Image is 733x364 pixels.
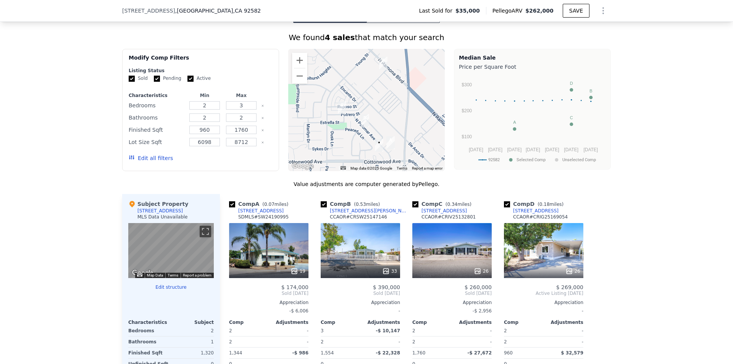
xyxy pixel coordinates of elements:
button: SAVE [563,4,589,18]
div: - [454,336,492,347]
input: Sold [129,76,135,82]
div: 525 Potrero St [338,101,346,114]
text: [DATE] [545,147,559,152]
div: Value adjustments are computer generated by Pellego . [122,180,611,188]
text: [DATE] [564,147,578,152]
span: 0.18 [539,202,550,207]
span: $ 390,000 [373,284,400,290]
text: [DATE] [583,147,598,152]
span: , CA 92582 [233,8,261,14]
label: Pending [154,75,181,82]
div: 2 [412,336,450,347]
div: - [321,306,400,316]
button: Map Data [147,273,163,278]
span: 2 [412,328,415,333]
span: 1,554 [321,350,334,356]
text: $200 [462,108,472,113]
div: Subject [171,319,214,325]
div: Modify Comp Filters [129,54,273,68]
div: 2 [173,325,214,336]
button: Clear [261,104,264,107]
div: Max [224,92,258,99]
a: [STREET_ADDRESS][PERSON_NAME] [321,208,409,214]
div: Subject Property [128,200,188,208]
text: [DATE] [507,147,521,152]
div: 1 [173,336,214,347]
span: $ 174,000 [281,284,308,290]
div: - [545,325,583,336]
div: Finished Sqft [128,348,170,358]
div: 141 N Palomar Ave [386,136,395,149]
div: Map [128,223,214,278]
div: - [270,336,308,347]
div: 161 N Manzanita Ct [375,139,383,152]
span: -$ 986 [292,350,308,356]
span: -$ 10,147 [376,328,400,333]
div: Bedrooms [129,100,185,111]
text: [DATE] [488,147,502,152]
div: Appreciation [504,299,583,306]
div: [STREET_ADDRESS][PERSON_NAME] [330,208,409,214]
span: ( miles) [259,202,291,207]
text: A [513,120,516,125]
div: Characteristics [128,319,171,325]
a: Report a map error [412,166,442,170]
span: 0.34 [447,202,457,207]
div: Appreciation [229,299,308,306]
span: [STREET_ADDRESS] [122,7,175,15]
div: SDMLS # SW24190995 [238,214,289,220]
div: 2 [229,336,267,347]
span: $262,000 [525,8,554,14]
a: Open this area in Google Maps (opens a new window) [130,268,155,278]
div: [STREET_ADDRESS] [238,208,284,214]
button: Edit structure [128,284,214,290]
a: [STREET_ADDRESS] [412,208,467,214]
div: Comp C [412,200,475,208]
span: Pellego ARV [492,7,526,15]
button: Clear [261,129,264,132]
a: [STREET_ADDRESS] [504,208,559,214]
div: 2 [321,336,359,347]
div: We found that match your search [122,32,611,43]
span: -$ 6,006 [289,308,308,314]
strong: 4 sales [325,33,355,42]
span: ( miles) [351,202,383,207]
div: 26 [565,267,580,275]
a: [STREET_ADDRESS] [229,208,284,214]
text: C [570,115,573,120]
div: 770 Porterfield Dr [379,57,387,70]
span: 3 [321,328,324,333]
div: 2 [504,336,542,347]
div: Listing Status [129,68,273,74]
button: Clear [261,116,264,120]
img: Google [130,268,155,278]
span: $ 269,000 [556,284,583,290]
div: A chart. [459,72,606,168]
text: D [570,81,573,86]
input: Active [187,76,194,82]
span: Sold [DATE] [412,290,492,296]
div: 26 [474,267,489,275]
span: ( miles) [534,202,567,207]
span: -$ 27,672 [467,350,492,356]
span: 960 [504,350,513,356]
div: Comp [321,319,360,325]
a: Terms (opens in new tab) [397,166,407,170]
button: Edit all filters [129,154,173,162]
span: Active Listing [DATE] [504,290,583,296]
span: , [GEOGRAPHIC_DATA] [175,7,261,15]
span: ( miles) [442,202,475,207]
text: [DATE] [526,147,540,152]
div: Comp B [321,200,383,208]
text: [DATE] [469,147,483,152]
a: Report a problem [183,273,212,277]
span: Sold [DATE] [229,290,308,296]
div: - [454,325,492,336]
span: 1,344 [229,350,242,356]
div: [STREET_ADDRESS] [513,208,559,214]
div: Adjustments [452,319,492,325]
div: Finished Sqft [129,125,185,135]
a: Open this area in Google Maps (opens a new window) [290,161,315,171]
div: Street View [128,223,214,278]
text: B [589,89,592,93]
